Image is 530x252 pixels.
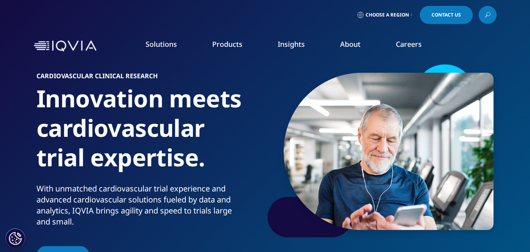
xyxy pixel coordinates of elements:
a: Insights [278,39,305,49]
a: Contact Us [420,6,473,24]
p: With unmatched cardiovascular trial experience and advanced cardiovascular solutions fueled by da... [36,183,262,232]
a: Careers [396,39,422,49]
h6: Cardiovascular Clinical Research [36,73,262,84]
h1: Innovation meets cardiovascular trial expertise. [36,84,262,183]
nav: Primary [100,28,497,64]
span: Choose a Region [366,12,409,18]
a: Solutions [146,39,177,49]
a: Products [212,39,242,49]
img: 281_senior-man-checking-his-smartphone.jpg [284,73,494,230]
a: About [340,39,361,49]
span: Contact Us [432,13,461,17]
button: Configuración de cookies [5,228,25,248]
